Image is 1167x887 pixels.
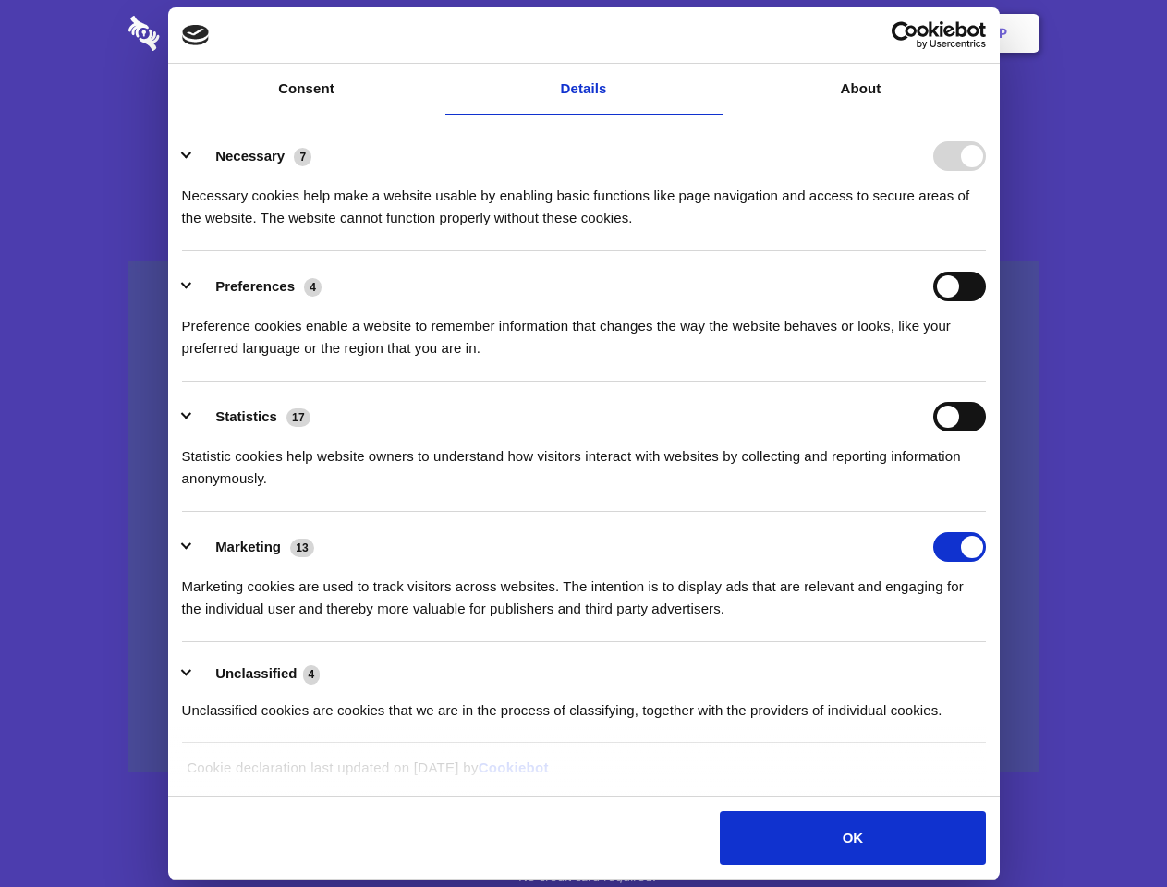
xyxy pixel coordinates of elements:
label: Statistics [215,408,277,424]
a: Login [838,5,918,62]
a: Pricing [542,5,623,62]
img: logo-wordmark-white-trans-d4663122ce5f474addd5e946df7df03e33cb6a1c49d2221995e7729f52c070b2.svg [128,16,286,51]
button: Preferences (4) [182,272,334,301]
div: Marketing cookies are used to track visitors across websites. The intention is to display ads tha... [182,562,986,620]
div: Cookie declaration last updated on [DATE] by [173,757,994,793]
button: OK [720,811,985,865]
a: Wistia video thumbnail [128,261,1039,773]
span: 4 [304,278,322,297]
span: 13 [290,539,314,557]
button: Necessary (7) [182,141,323,171]
span: 7 [294,148,311,166]
button: Unclassified (4) [182,662,332,686]
img: logo [182,25,210,45]
div: Necessary cookies help make a website usable by enabling basic functions like page navigation and... [182,171,986,229]
iframe: Drift Widget Chat Controller [1075,795,1145,865]
button: Marketing (13) [182,532,326,562]
a: Consent [168,64,445,115]
label: Necessary [215,148,285,164]
span: 17 [286,408,310,427]
h1: Eliminate Slack Data Loss. [128,83,1039,150]
div: Statistic cookies help website owners to understand how visitors interact with websites by collec... [182,431,986,490]
label: Marketing [215,539,281,554]
h4: Auto-redaction of sensitive data, encrypted data sharing and self-destructing private chats. Shar... [128,168,1039,229]
div: Unclassified cookies are cookies that we are in the process of classifying, together with the pro... [182,686,986,722]
button: Statistics (17) [182,402,322,431]
a: Usercentrics Cookiebot - opens in a new window [824,21,986,49]
label: Preferences [215,278,295,294]
span: 4 [303,665,321,684]
a: Cookiebot [479,759,549,775]
a: Details [445,64,723,115]
a: Contact [749,5,834,62]
a: About [723,64,1000,115]
div: Preference cookies enable a website to remember information that changes the way the website beha... [182,301,986,359]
